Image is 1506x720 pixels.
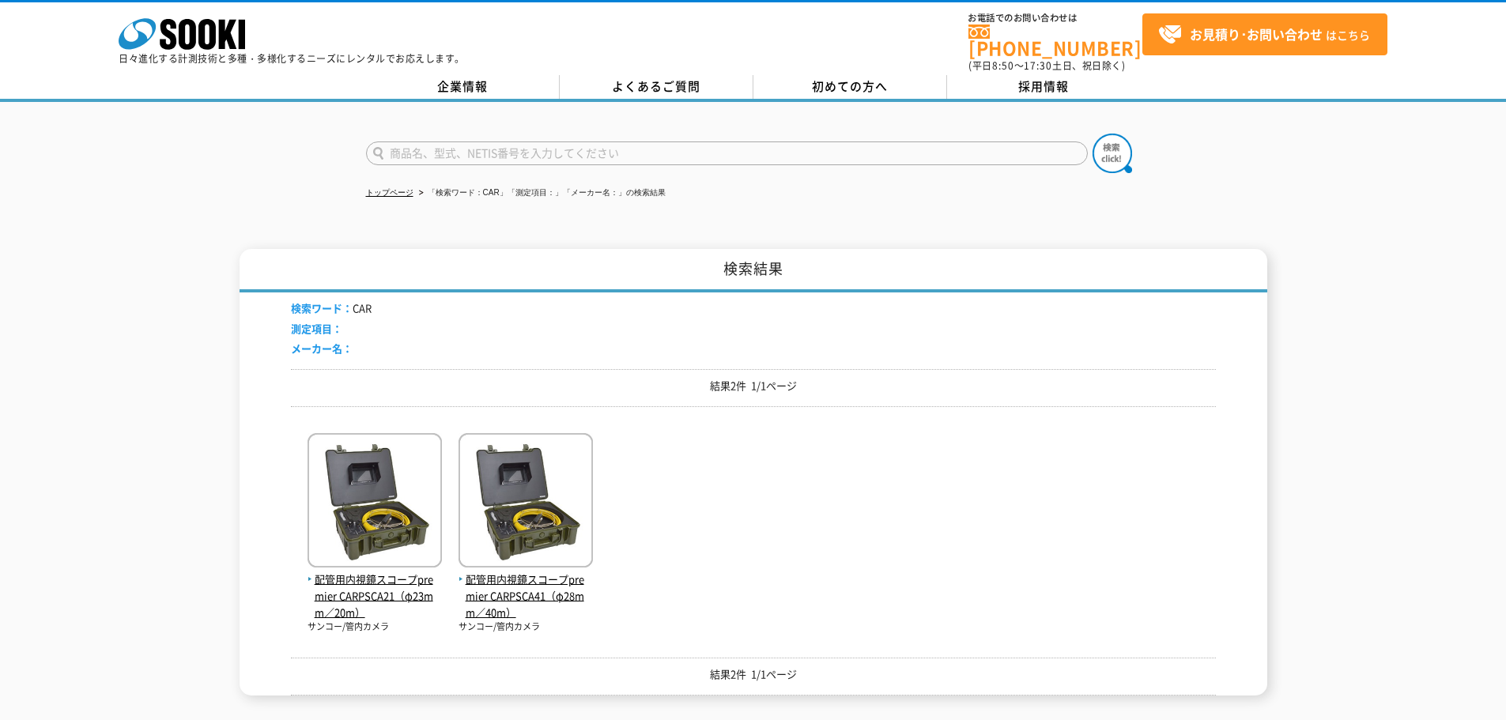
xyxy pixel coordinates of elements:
h1: 検索結果 [240,249,1267,292]
p: サンコー/管内カメラ [308,620,442,634]
span: 8:50 [992,58,1014,73]
p: サンコー/管内カメラ [459,620,593,634]
img: btn_search.png [1093,134,1132,173]
span: (平日 ～ 土日、祝日除く) [968,58,1125,73]
img: CARPSCA41（φ28mm／40m） [459,433,593,571]
a: 採用情報 [947,75,1141,99]
a: お見積り･お問い合わせはこちら [1142,13,1387,55]
span: はこちら [1158,23,1370,47]
span: メーカー名： [291,341,353,356]
a: 配管用内視鏡スコープpremier CARPSCA21（φ23mm／20m） [308,555,442,620]
strong: お見積り･お問い合わせ [1190,25,1323,43]
span: 17:30 [1024,58,1052,73]
p: 結果2件 1/1ページ [291,666,1216,683]
p: 結果2件 1/1ページ [291,378,1216,394]
p: 日々進化する計測技術と多種・多様化するニーズにレンタルでお応えします。 [119,54,465,63]
span: 配管用内視鏡スコープpremier CARPSCA41（φ28mm／40m） [459,571,593,620]
a: 配管用内視鏡スコープpremier CARPSCA41（φ28mm／40m） [459,555,593,620]
span: お電話でのお問い合わせは [968,13,1142,23]
span: 配管用内視鏡スコープpremier CARPSCA21（φ23mm／20m） [308,571,442,620]
a: トップページ [366,188,413,197]
span: 初めての方へ [812,77,888,95]
span: 測定項目： [291,321,342,336]
img: CARPSCA21（φ23mm／20m） [308,433,442,571]
span: 検索ワード： [291,300,353,315]
input: 商品名、型式、NETIS番号を入力してください [366,141,1088,165]
li: 「検索ワード：CAR」「測定項目：」「メーカー名：」の検索結果 [416,185,666,202]
a: よくあるご質問 [560,75,753,99]
a: [PHONE_NUMBER] [968,25,1142,57]
a: 企業情報 [366,75,560,99]
li: CAR [291,300,372,317]
a: 初めての方へ [753,75,947,99]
